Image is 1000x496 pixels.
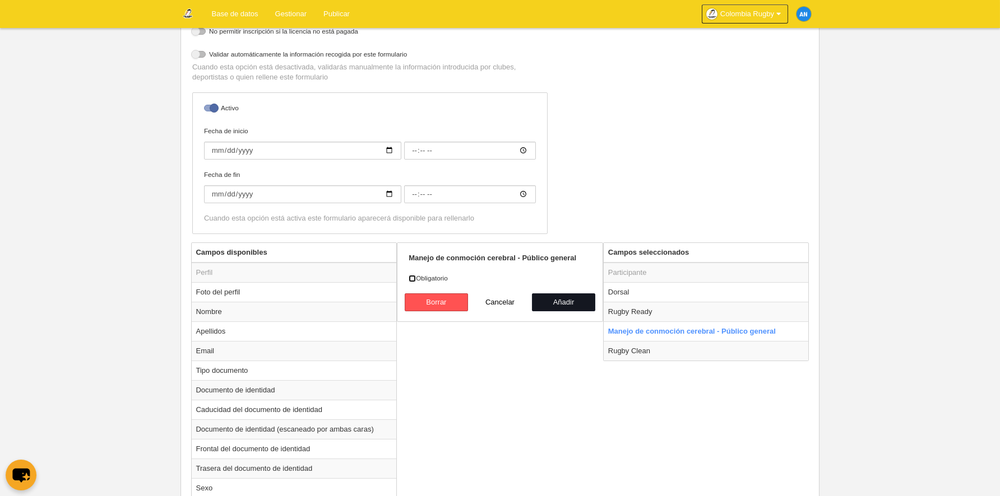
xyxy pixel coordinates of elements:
[204,185,401,203] input: Fecha de fin
[532,293,596,311] button: Añadir
[192,341,397,361] td: Email
[192,400,397,419] td: Caducidad del documento de identidad
[204,142,401,160] input: Fecha de inicio
[797,7,811,21] img: c2l6ZT0zMHgzMCZmcz05JnRleHQ9QU4mYmc9MWU4OGU1.png
[192,458,397,478] td: Trasera del documento de identidad
[192,243,397,263] th: Campos disponibles
[604,321,809,341] td: Manejo de conmoción cerebral - Público general
[192,26,548,39] label: No permitir inscripción si la licencia no está pagada
[204,170,536,203] label: Fecha de fin
[604,282,809,302] td: Dorsal
[604,263,809,283] td: Participante
[409,275,416,282] input: Obligatorio
[204,103,536,116] label: Activo
[6,460,36,490] button: chat-button
[192,282,397,302] td: Foto del perfil
[192,419,397,439] td: Documento de identidad (escaneado por ambas caras)
[192,361,397,380] td: Tipo documento
[404,142,536,160] input: Fecha de inicio
[706,8,717,20] img: Oanpu9v8aySI.30x30.jpg
[181,7,195,20] img: Colombia Rugby
[192,439,397,458] td: Frontal del documento de identidad
[192,49,548,62] label: Validar automáticamente la información recogida por este formulario
[409,254,576,262] strong: Manejo de conmoción cerebral - Público general
[204,126,536,160] label: Fecha de inicio
[702,4,788,24] a: Colombia Rugby
[192,62,548,82] p: Cuando esta opción está desactivada, validarás manualmente la información introducida por clubes,...
[604,341,809,361] td: Rugby Clean
[192,302,397,321] td: Nombre
[204,213,536,223] div: Cuando esta opción está activa este formulario aparecerá disponible para rellenarlo
[404,185,536,203] input: Fecha de fin
[405,293,469,311] button: Borrar
[468,293,532,311] button: Cancelar
[192,380,397,400] td: Documento de identidad
[720,8,774,20] span: Colombia Rugby
[409,273,591,283] label: Obligatorio
[604,243,809,263] th: Campos seleccionados
[604,302,809,321] td: Rugby Ready
[192,321,397,341] td: Apellidos
[192,263,397,283] td: Perfil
